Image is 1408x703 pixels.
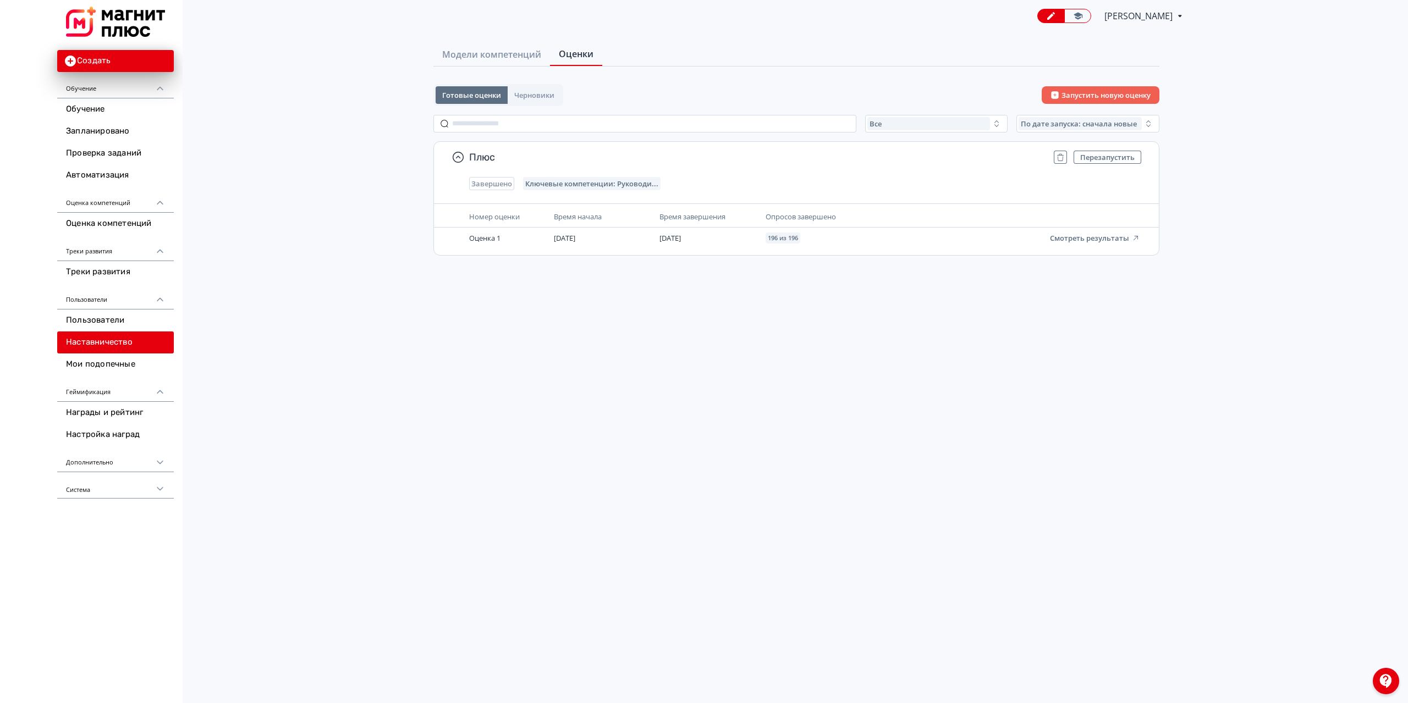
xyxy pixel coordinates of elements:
[559,47,593,60] span: Оценки
[442,91,501,99] span: Готовые оценки
[442,48,541,61] span: Модели компетенций
[469,151,1045,164] span: Плюс
[436,86,508,104] button: Готовые оценки
[57,164,174,186] a: Автоматизация
[525,179,658,188] span: Ключевые компетенции: Руководитель
[1042,86,1159,104] button: Запустить новую оценку
[57,402,174,424] a: Награды и рейтинг
[1021,119,1137,128] span: По дате запуска: сначала новые
[57,331,174,353] a: Наставничество
[1050,233,1140,243] a: Смотреть результаты
[57,353,174,375] a: Мои подопечные
[766,212,836,222] span: Опросов завершено
[57,98,174,120] a: Обучение
[514,91,554,99] span: Черновики
[471,179,512,188] span: Завершено
[57,309,174,331] a: Пользователи
[768,235,798,241] span: 196 из 196
[554,233,575,243] span: [DATE]
[57,446,174,472] div: Дополнительно
[554,212,602,222] span: Время начала
[508,86,561,104] button: Черновики
[57,120,174,142] a: Запланировано
[57,424,174,446] a: Настройка наград
[57,186,174,213] div: Оценка компетенций
[659,233,681,243] span: [DATE]
[57,213,174,235] a: Оценка компетенций
[1064,9,1091,23] a: Переключиться в режим ученика
[1104,9,1174,23] span: Сергей Данилов
[865,115,1008,132] button: Все
[66,7,165,37] img: https://files.teachbase.ru/system/slaveaccount/57082/logo/medium-a49f9104db0309a6d8b85e425808cc30...
[1050,234,1140,242] button: Смотреть результаты
[1016,115,1159,132] button: По дате запуска: сначала новые
[469,212,520,222] span: Номер оценки
[57,142,174,164] a: Проверка заданий
[57,261,174,283] a: Треки развития
[870,119,882,128] span: Все
[57,72,174,98] div: Обучение
[57,472,174,499] div: Система
[57,50,174,72] button: Создать
[659,212,725,222] span: Время завершения
[469,233,501,243] span: Оценка 1
[57,235,174,261] div: Треки развития
[1074,151,1141,164] button: Перезапустить
[57,283,174,309] div: Пользователи
[57,375,174,402] div: Геймификация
